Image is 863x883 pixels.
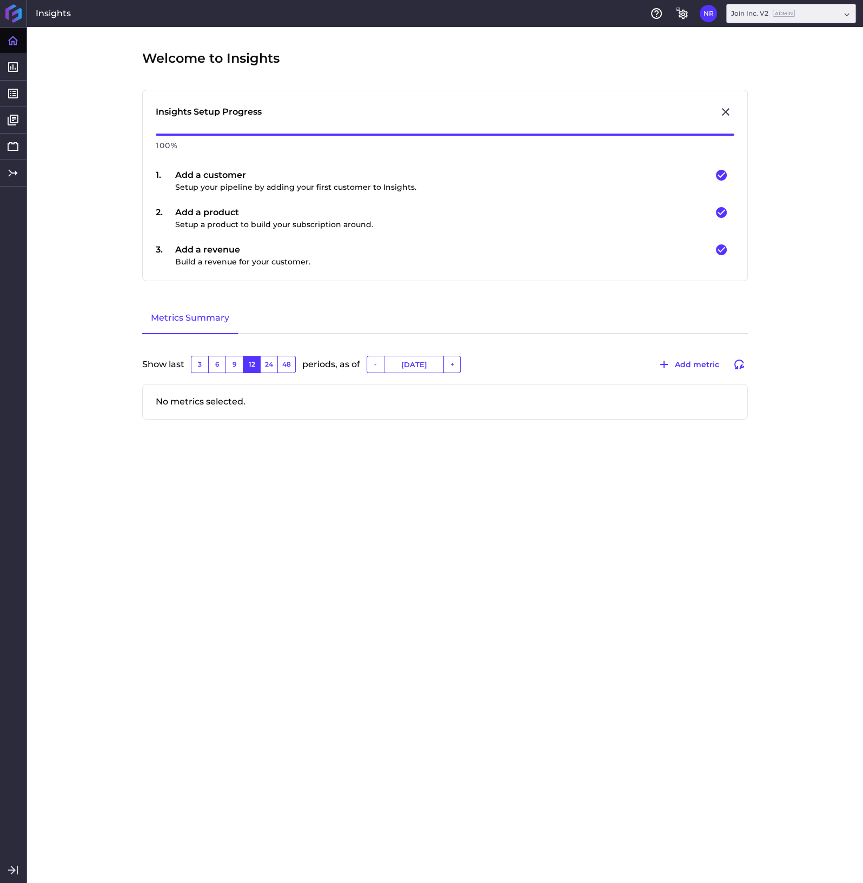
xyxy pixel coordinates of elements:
button: 3 [191,356,208,373]
div: Dropdown select [726,4,856,23]
div: 3 . [156,243,175,268]
input: Select Date [384,356,443,373]
div: 2 . [156,206,175,230]
div: Insights Setup Progress [156,105,262,118]
a: Metrics Summary [142,303,238,334]
div: 1 . [156,169,175,193]
div: Join Inc. V2 [731,9,795,18]
button: 6 [208,356,225,373]
button: + [443,356,461,373]
p: Setup a product to build your subscription around. [175,219,373,230]
button: Help [648,5,665,22]
div: 100 % [156,136,734,156]
button: User Menu [700,5,717,22]
button: General Settings [674,5,691,22]
div: Add a customer [175,169,416,193]
ins: Admin [773,10,795,17]
div: No metrics selected. [142,384,748,420]
button: - [367,356,384,373]
button: Close [717,103,734,121]
div: Add a revenue [175,243,310,268]
button: 48 [277,356,296,373]
button: 12 [243,356,260,373]
p: Build a revenue for your customer. [175,256,310,268]
button: 24 [260,356,277,373]
div: Add a product [175,206,373,230]
p: Setup your pipeline by adding your first customer to Insights. [175,182,416,193]
button: 9 [225,356,243,373]
div: Show last periods, as of [142,356,748,384]
button: Add metric [653,356,724,373]
span: Welcome to Insights [142,49,280,68]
